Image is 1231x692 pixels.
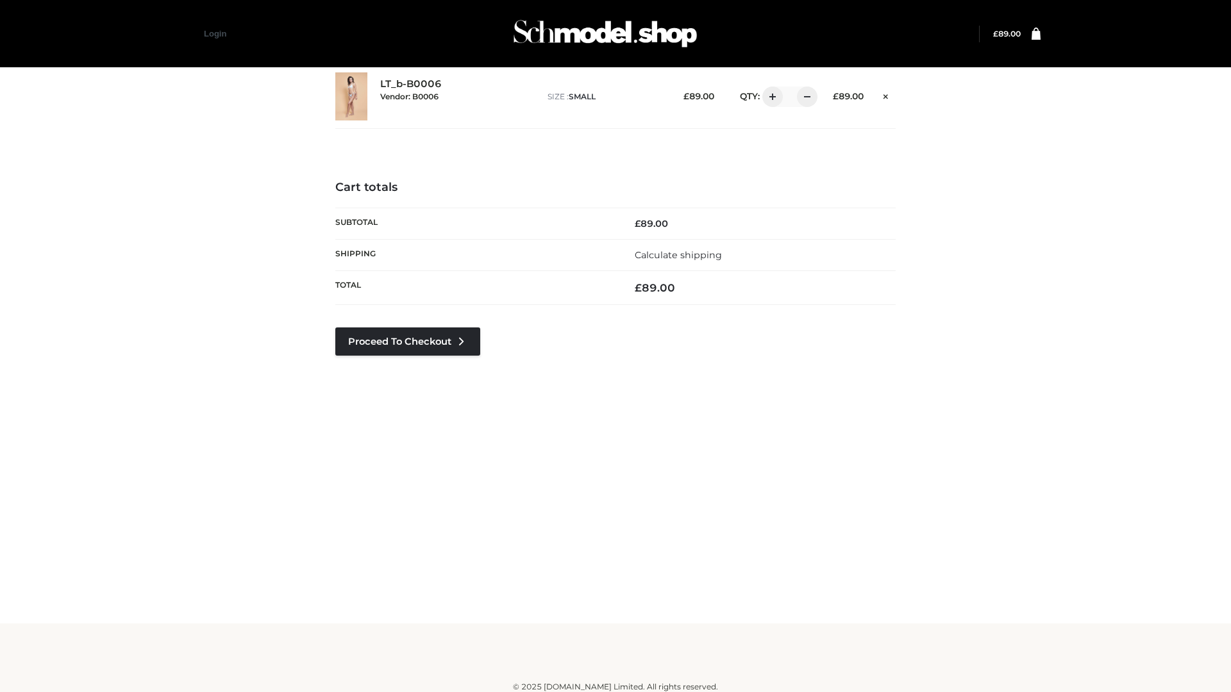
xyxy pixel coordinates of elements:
th: Shipping [335,239,615,270]
bdi: 89.00 [833,91,864,101]
bdi: 89.00 [993,29,1021,38]
th: Total [335,271,615,305]
div: QTY: [727,86,813,107]
bdi: 89.00 [635,281,675,294]
a: Login [204,29,226,38]
a: Remove this item [876,86,896,103]
span: £ [993,29,998,38]
span: SMALL [569,92,596,101]
small: Vendor: B0006 [380,92,439,101]
bdi: 89.00 [683,91,714,101]
span: £ [833,91,839,101]
span: £ [683,91,689,101]
div: LT_b-B0006 [380,78,535,114]
a: Proceed to Checkout [335,327,480,356]
a: Calculate shipping [635,249,722,261]
span: £ [635,281,642,294]
h4: Cart totals [335,181,896,195]
a: £89.00 [993,29,1021,38]
span: £ [635,218,641,229]
th: Subtotal [335,208,615,239]
p: size : [548,91,664,103]
img: Schmodel Admin 964 [509,8,701,59]
bdi: 89.00 [635,218,668,229]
